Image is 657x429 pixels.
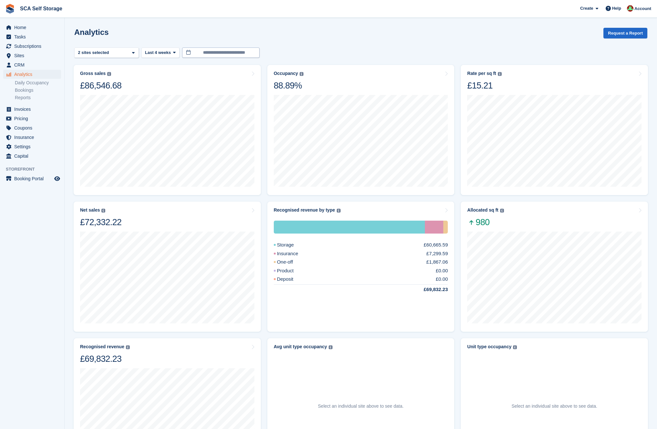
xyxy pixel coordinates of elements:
[274,80,303,91] div: 88.89%
[3,70,61,79] a: menu
[15,80,61,86] a: Daily Occupancy
[274,241,310,249] div: Storage
[274,267,309,275] div: Product
[3,142,61,151] a: menu
[467,217,504,228] span: 980
[80,353,130,364] div: £69,832.23
[500,209,504,213] img: icon-info-grey-7440780725fd019a000dd9b08b2336e03edf1995a4989e88bcd33f0948082b44.svg
[274,250,314,257] div: Insurance
[329,345,333,349] img: icon-info-grey-7440780725fd019a000dd9b08b2336e03edf1995a4989e88bcd33f0948082b44.svg
[14,60,53,69] span: CRM
[580,5,593,12] span: Create
[274,207,335,213] div: Recognised revenue by type
[14,105,53,114] span: Invoices
[14,51,53,60] span: Sites
[443,221,448,234] div: One-off
[426,258,448,266] div: £1,867.06
[15,95,61,101] a: Reports
[467,71,496,76] div: Rate per sq ft
[274,258,309,266] div: One-off
[3,133,61,142] a: menu
[467,80,501,91] div: £15.21
[14,123,53,132] span: Coupons
[3,32,61,41] a: menu
[17,3,65,14] a: SCA Self Storage
[107,72,111,76] img: icon-info-grey-7440780725fd019a000dd9b08b2336e03edf1995a4989e88bcd33f0948082b44.svg
[274,276,309,283] div: Deposit
[15,87,61,93] a: Bookings
[14,23,53,32] span: Home
[3,123,61,132] a: menu
[274,221,425,234] div: Storage
[80,80,121,91] div: £86,546.68
[634,5,651,12] span: Account
[3,60,61,69] a: menu
[612,5,621,12] span: Help
[53,175,61,183] a: Preview store
[145,49,171,56] span: Last 4 weeks
[126,345,130,349] img: icon-info-grey-7440780725fd019a000dd9b08b2336e03edf1995a4989e88bcd33f0948082b44.svg
[3,51,61,60] a: menu
[498,72,502,76] img: icon-info-grey-7440780725fd019a000dd9b08b2336e03edf1995a4989e88bcd33f0948082b44.svg
[5,4,15,14] img: stora-icon-8386f47178a22dfd0bd8f6a31ec36ba5ce8667c1dd55bd0f319d3a0aa187defe.svg
[436,276,448,283] div: £0.00
[603,28,647,38] button: Request a Report
[77,49,111,56] div: 2 sites selected
[467,344,511,350] div: Unit type occupancy
[274,71,298,76] div: Occupancy
[627,5,633,12] img: Dale Chapman
[74,28,109,37] h2: Analytics
[3,174,61,183] a: menu
[101,209,105,213] img: icon-info-grey-7440780725fd019a000dd9b08b2336e03edf1995a4989e88bcd33f0948082b44.svg
[3,114,61,123] a: menu
[467,207,498,213] div: Allocated sq ft
[80,207,100,213] div: Net sales
[511,403,597,410] p: Select an individual site above to see data.
[3,152,61,161] a: menu
[14,133,53,142] span: Insurance
[274,344,327,350] div: Avg unit type occupancy
[14,32,53,41] span: Tasks
[425,221,443,234] div: Insurance
[14,114,53,123] span: Pricing
[14,142,53,151] span: Settings
[426,250,448,257] div: £7,299.59
[513,345,517,349] img: icon-info-grey-7440780725fd019a000dd9b08b2336e03edf1995a4989e88bcd33f0948082b44.svg
[424,241,448,249] div: £60,665.59
[3,42,61,51] a: menu
[14,42,53,51] span: Subscriptions
[3,105,61,114] a: menu
[14,152,53,161] span: Capital
[80,344,124,350] div: Recognised revenue
[14,70,53,79] span: Analytics
[408,286,448,293] div: £69,832.23
[80,217,121,228] div: £72,332.22
[318,403,404,410] p: Select an individual site above to see data.
[337,209,341,213] img: icon-info-grey-7440780725fd019a000dd9b08b2336e03edf1995a4989e88bcd33f0948082b44.svg
[6,166,64,173] span: Storefront
[14,174,53,183] span: Booking Portal
[436,267,448,275] div: £0.00
[300,72,303,76] img: icon-info-grey-7440780725fd019a000dd9b08b2336e03edf1995a4989e88bcd33f0948082b44.svg
[3,23,61,32] a: menu
[80,71,106,76] div: Gross sales
[141,47,180,58] button: Last 4 weeks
